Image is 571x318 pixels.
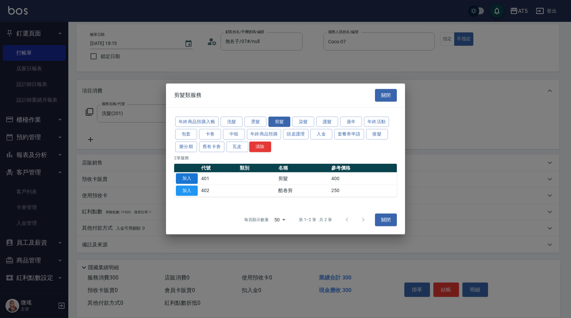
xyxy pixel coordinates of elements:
button: 中租 [223,129,245,140]
td: 剪髮 [277,172,330,185]
button: 染髮 [292,116,314,127]
td: 401 [199,172,238,185]
p: 2 筆服務 [174,155,397,161]
th: 參考價格 [330,164,397,173]
button: 關閉 [375,214,397,226]
button: 加入 [176,185,198,196]
button: 瓦皮 [226,142,248,152]
p: 第 1–2 筆 共 2 筆 [299,217,332,223]
button: 剪髮 [268,116,290,127]
button: 護髮 [316,116,338,127]
button: 過年 [340,116,362,127]
button: 包套 [175,129,197,140]
button: 燙髮 [245,116,266,127]
th: 代號 [199,164,238,173]
p: 每頁顯示數量 [244,217,269,223]
button: 加入 [176,173,198,184]
button: 年終商品預購入帳 [175,116,219,127]
button: 年終活動 [364,116,389,127]
td: 酷卷剪 [277,185,330,197]
button: 接髮 [366,129,388,140]
button: 頭皮護理 [283,129,308,140]
td: 250 [330,185,397,197]
button: 樂分期 [175,142,197,152]
button: 清除 [249,142,271,152]
button: 套餐券申請 [334,129,364,140]
th: 類別 [238,164,277,173]
button: 關閉 [375,89,397,102]
button: 年終商品預購 [247,129,281,140]
td: 402 [199,185,238,197]
td: 400 [330,172,397,185]
button: 卡卷 [199,129,221,140]
button: 入金 [310,129,332,140]
button: 洗髮 [221,116,242,127]
div: 50 [271,211,288,229]
th: 名稱 [277,164,330,173]
button: 舊有卡劵 [199,142,224,152]
span: 剪髮類服務 [174,92,201,99]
